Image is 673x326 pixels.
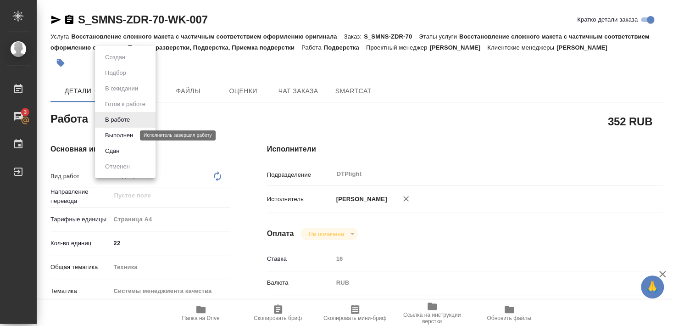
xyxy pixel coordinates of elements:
[102,162,133,172] button: Отменен
[102,99,148,109] button: Готов к работе
[102,68,129,78] button: Подбор
[102,84,141,94] button: В ожидании
[102,52,128,62] button: Создан
[102,130,136,141] button: Выполнен
[102,115,133,125] button: В работе
[102,146,122,156] button: Сдан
